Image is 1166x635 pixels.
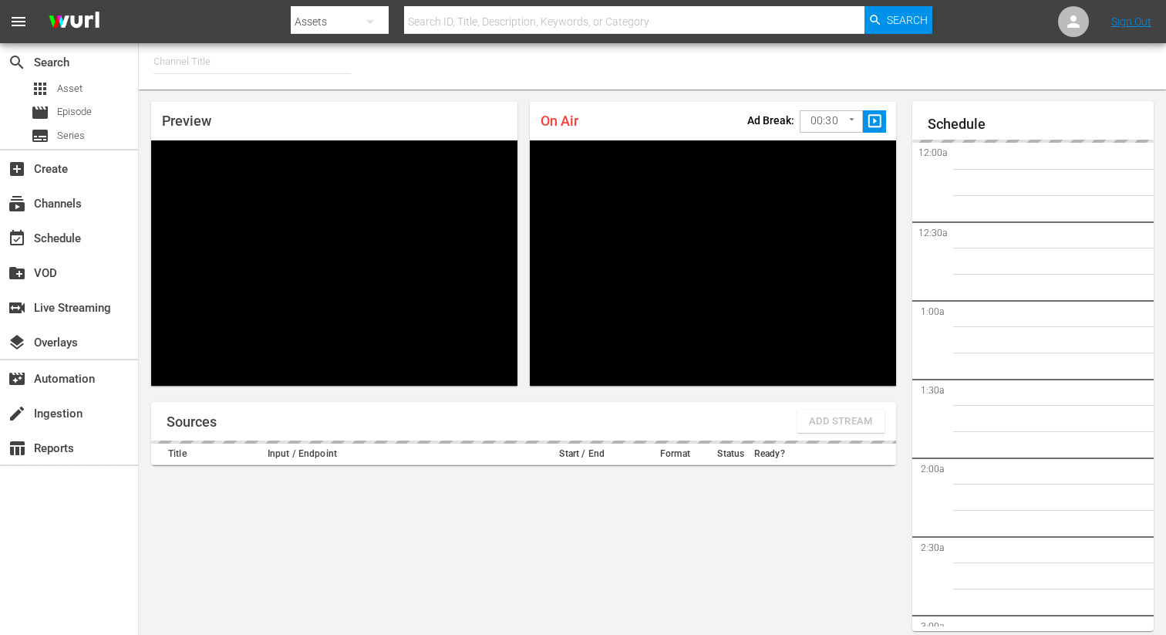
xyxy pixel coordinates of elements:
[8,229,26,248] span: Schedule
[8,439,26,458] span: Reports
[638,444,713,465] th: Format
[713,444,750,465] th: Status
[31,127,49,145] span: Series
[541,113,578,129] span: On Air
[526,444,638,465] th: Start / End
[8,370,26,388] span: Automation
[37,4,111,40] img: ans4CAIJ8jUAAAAAAAAAAAAAAAAAAAAAAAAgQb4GAAAAAAAAAAAAAAAAAAAAAAAAJMjXAAAAAAAAAAAAAAAAAAAAAAAAgAT5G...
[167,414,217,430] h1: Sources
[57,128,85,144] span: Series
[162,113,211,129] span: Preview
[8,53,26,72] span: Search
[747,114,794,127] p: Ad Break:
[8,194,26,213] span: Channels
[8,333,26,352] span: Overlays
[8,160,26,178] span: Create
[57,81,83,96] span: Asset
[263,444,526,465] th: Input / Endpoint
[800,106,863,136] div: 00:30
[866,113,884,130] span: slideshow_sharp
[864,6,932,34] button: Search
[8,404,26,423] span: Ingestion
[8,299,26,317] span: Live Streaming
[928,117,1154,132] h1: Schedule
[151,140,517,386] div: Video Player
[57,104,92,120] span: Episode
[31,79,49,98] span: Asset
[9,12,28,31] span: menu
[1111,15,1151,28] a: Sign Out
[887,6,928,34] span: Search
[151,444,263,465] th: Title
[8,264,26,282] span: VOD
[31,103,49,122] span: Episode
[750,444,790,465] th: Ready?
[530,140,896,386] div: Video Player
